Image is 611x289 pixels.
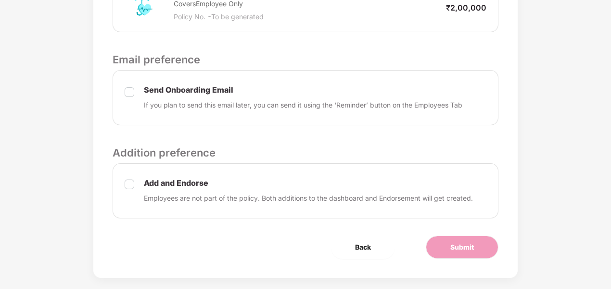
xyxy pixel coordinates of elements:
p: Add and Endorse [144,178,473,188]
button: Back [331,236,395,259]
p: Policy No. - To be generated [174,12,298,22]
p: If you plan to send this email later, you can send it using the ‘Reminder’ button on the Employee... [144,100,462,110]
button: Submit [426,236,498,259]
p: Send Onboarding Email [144,85,462,95]
p: Addition preference [113,144,498,161]
p: ₹2,00,000 [446,2,486,13]
p: Email preference [113,51,498,68]
span: Back [355,242,371,253]
p: Employees are not part of the policy. Both additions to the dashboard and Endorsement will get cr... [144,193,473,204]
